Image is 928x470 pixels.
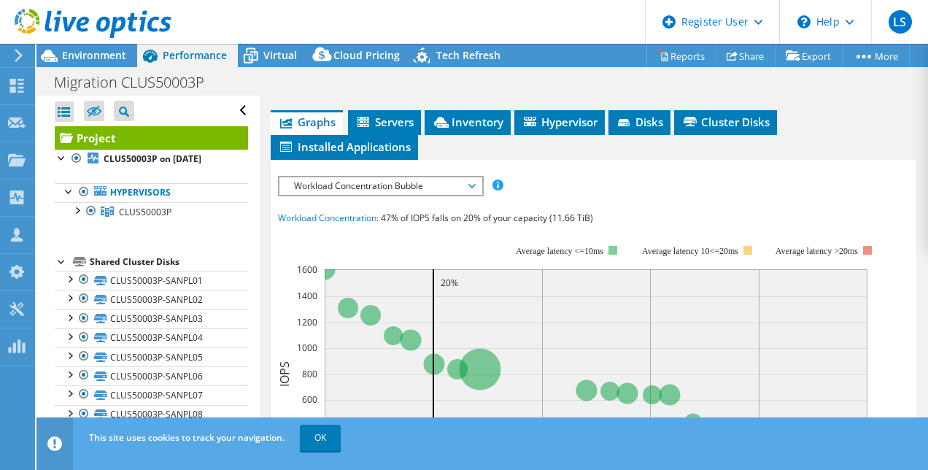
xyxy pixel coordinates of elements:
[441,277,458,289] text: 20%
[775,246,857,256] text: Average latency >20ms
[62,48,126,62] span: Environment
[55,150,248,169] a: CLUS50003P on [DATE]
[278,139,411,154] span: Installed Applications
[277,361,293,386] text: IOPS
[90,253,248,271] div: Shared Cluster Disks
[287,177,474,195] span: Workload Concentration Bubble
[89,431,285,444] span: This site uses cookies to track your navigation.
[797,15,811,28] svg: \n
[355,115,414,129] span: Servers
[55,183,248,202] a: Hypervisors
[889,10,912,34] span: LS
[646,45,716,67] a: Reports
[716,45,776,67] a: Share
[297,342,317,354] text: 1000
[55,290,248,309] a: CLUS50003P-SANPL02
[55,366,248,385] a: CLUS50003P-SANPL06
[263,48,297,62] span: Virtual
[516,246,603,256] tspan: Average latency <=10ms
[302,393,317,406] text: 600
[55,405,248,424] a: CLUS50003P-SANPL08
[522,115,598,129] span: Hypervisor
[55,328,248,347] a: CLUS50003P-SANPL04
[297,290,317,302] text: 1400
[278,212,379,224] span: Workload Concentration:
[432,115,503,129] span: Inventory
[278,115,336,129] span: Graphs
[297,263,317,276] text: 1600
[775,45,843,67] a: Export
[436,48,500,62] span: Tech Refresh
[55,385,248,404] a: CLUS50003P-SANPL07
[55,202,248,221] a: CLUS50003P
[55,309,248,328] a: CLUS50003P-SANPL03
[55,347,248,366] a: CLUS50003P-SANPL05
[381,212,593,224] span: 47% of IOPS falls on 20% of your capacity (11.66 TiB)
[300,425,341,451] a: OK
[642,246,738,256] tspan: Average latency 10<=20ms
[842,45,910,67] a: More
[47,74,227,90] h1: Migration CLUS50003P
[616,115,663,129] span: Disks
[55,271,248,290] a: CLUS50003P-SANPL01
[302,368,317,380] text: 800
[297,316,317,328] text: 1200
[104,153,201,165] b: CLUS50003P on [DATE]
[55,126,248,150] a: Project
[119,206,171,218] span: CLUS50003P
[163,48,227,62] span: Performance
[681,115,770,129] span: Cluster Disks
[333,48,400,62] span: Cloud Pricing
